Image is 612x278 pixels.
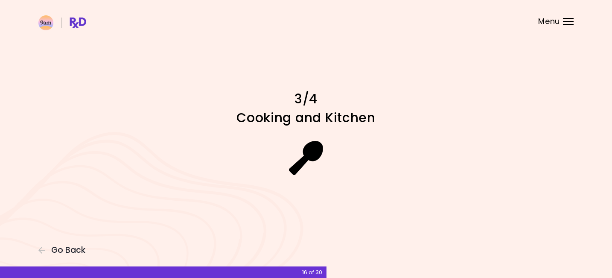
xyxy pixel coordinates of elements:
button: Go Back [38,246,90,255]
img: RxDiet [38,15,86,30]
span: Go Back [51,246,85,255]
h1: Cooking and Kitchen [157,109,455,126]
h1: 3/4 [157,91,455,107]
span: Menu [538,18,560,25]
